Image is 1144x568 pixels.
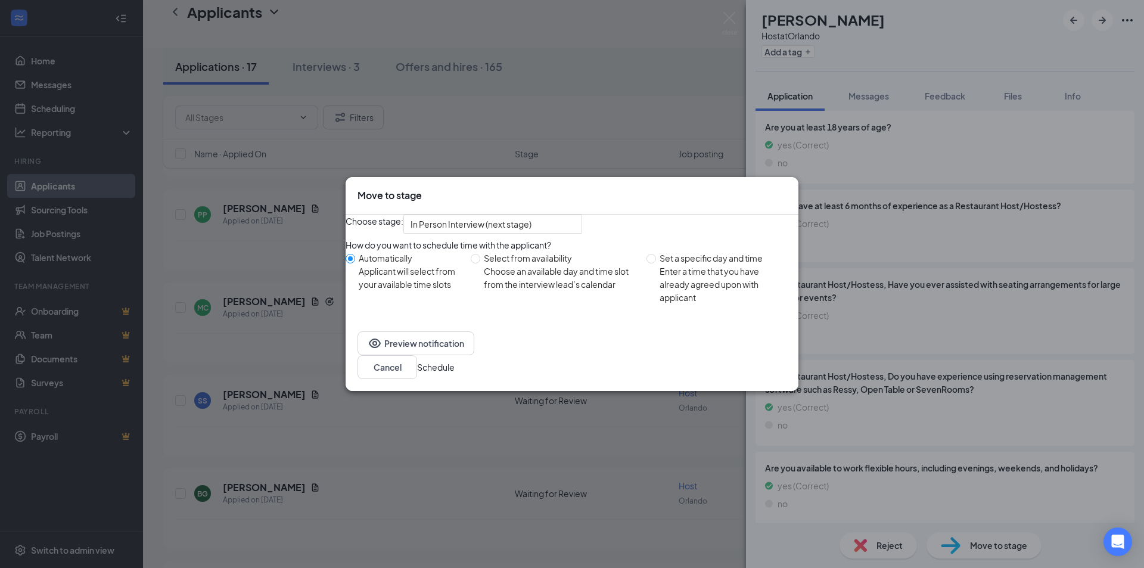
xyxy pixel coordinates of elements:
[411,215,531,233] span: In Person Interview (next stage)
[660,265,789,304] div: Enter a time that you have already agreed upon with applicant
[357,331,474,355] button: EyePreview notification
[357,189,422,202] h3: Move to stage
[484,265,637,291] div: Choose an available day and time slot from the interview lead’s calendar
[346,215,403,234] span: Choose stage:
[357,355,417,379] button: Cancel
[660,252,789,265] div: Set a specific day and time
[359,252,461,265] div: Automatically
[368,336,382,350] svg: Eye
[359,265,461,291] div: Applicant will select from your available time slots
[484,252,637,265] div: Select from availability
[417,361,455,374] button: Schedule
[1103,527,1132,556] div: Open Intercom Messenger
[346,238,798,252] div: How do you want to schedule time with the applicant?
